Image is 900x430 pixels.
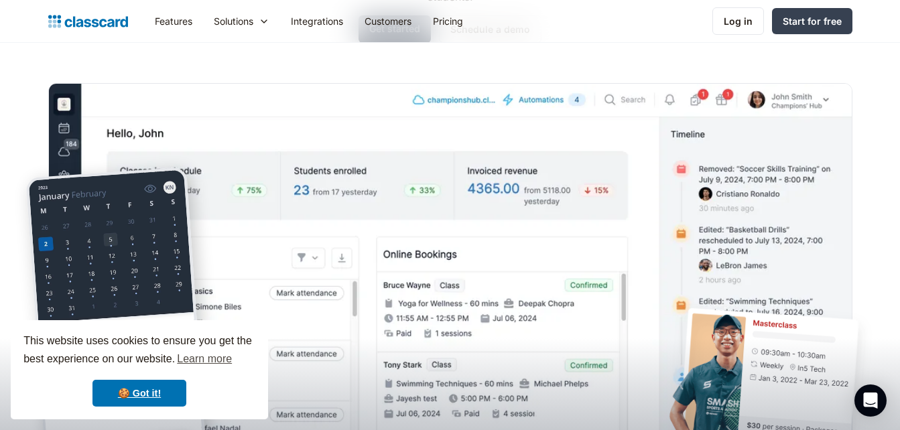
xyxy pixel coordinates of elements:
[280,6,354,36] a: Integrations
[214,14,253,28] div: Solutions
[175,349,234,369] a: learn more about cookies
[203,6,280,36] div: Solutions
[712,7,764,35] a: Log in
[11,320,268,419] div: cookieconsent
[23,333,255,369] span: This website uses cookies to ensure you get the best experience on our website.
[854,384,887,417] div: Open Intercom Messenger
[422,6,474,36] a: Pricing
[783,14,842,28] div: Start for free
[48,12,128,31] a: home
[354,6,422,36] a: Customers
[144,6,203,36] a: Features
[92,380,186,407] a: dismiss cookie message
[724,14,753,28] div: Log in
[772,8,852,34] a: Start for free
